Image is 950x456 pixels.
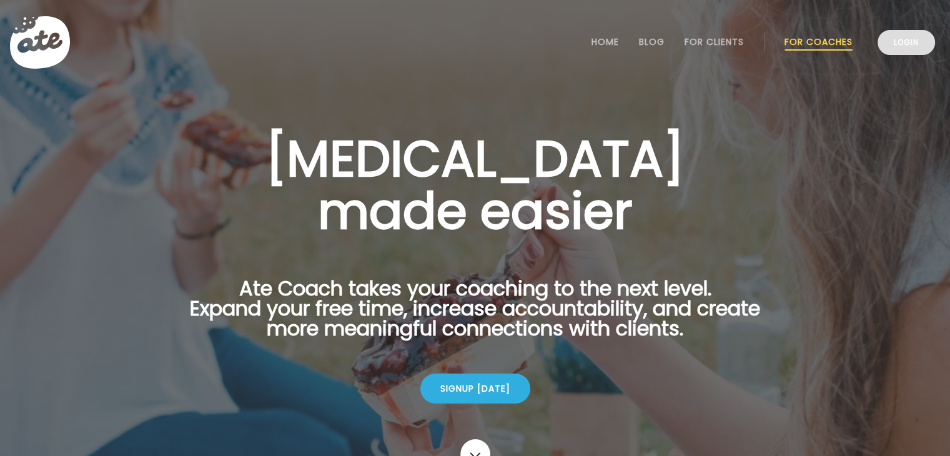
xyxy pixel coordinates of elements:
p: Ate Coach takes your coaching to the next level. Expand your free time, increase accountability, ... [171,279,780,354]
a: For Coaches [784,37,853,47]
h1: [MEDICAL_DATA] made easier [171,132,780,237]
div: Signup [DATE] [420,374,530,404]
a: Blog [639,37,665,47]
a: For Clients [685,37,744,47]
a: Home [591,37,619,47]
a: Login [878,30,935,55]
